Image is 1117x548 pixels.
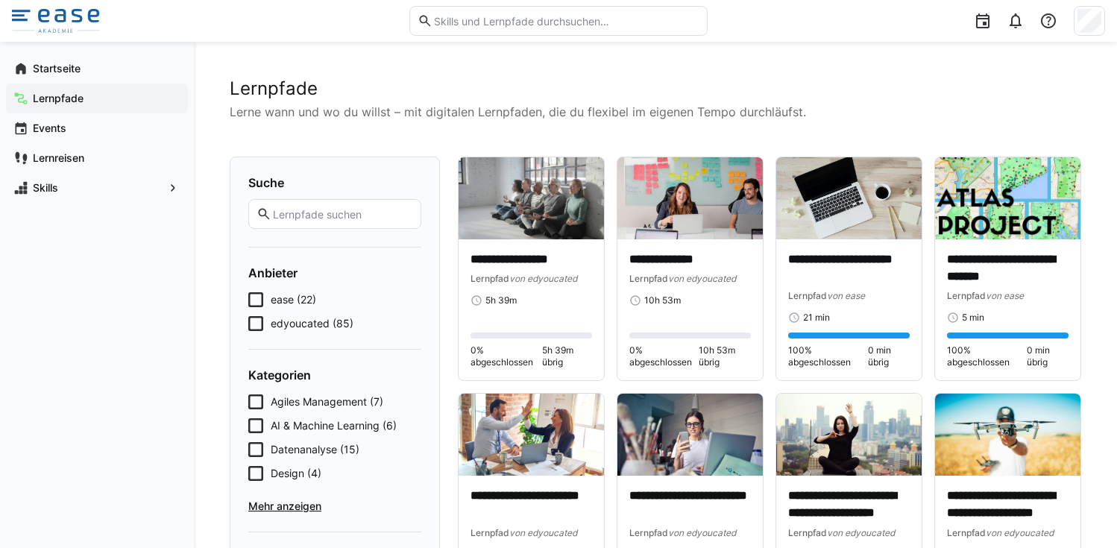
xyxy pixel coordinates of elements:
[617,157,763,239] img: image
[248,175,421,190] h4: Suche
[776,394,922,476] img: image
[962,312,984,324] span: 5 min
[471,527,509,538] span: Lernpfad
[788,344,868,368] span: 100% abgeschlossen
[986,290,1024,301] span: von ease
[271,394,383,409] span: Agiles Management (7)
[788,290,827,301] span: Lernpfad
[776,157,922,239] img: image
[935,157,1080,239] img: image
[617,394,763,476] img: image
[248,499,421,514] span: Mehr anzeigen
[947,344,1027,368] span: 100% abgeschlossen
[271,316,353,331] span: edyoucated (85)
[986,527,1054,538] span: von edyoucated
[485,295,517,306] span: 5h 39m
[271,466,321,481] span: Design (4)
[459,394,604,476] img: image
[471,273,509,284] span: Lernpfad
[629,344,699,368] span: 0% abgeschlossen
[827,290,865,301] span: von ease
[471,344,542,368] span: 0% abgeschlossen
[248,265,421,280] h4: Anbieter
[271,207,413,221] input: Lernpfade suchen
[629,273,668,284] span: Lernpfad
[509,527,577,538] span: von edyoucated
[699,344,751,368] span: 10h 53m übrig
[459,157,604,239] img: image
[248,368,421,382] h4: Kategorien
[788,527,827,538] span: Lernpfad
[803,312,830,324] span: 21 min
[827,527,895,538] span: von edyoucated
[230,78,1081,100] h2: Lernpfade
[935,394,1080,476] img: image
[542,344,592,368] span: 5h 39m übrig
[271,442,359,457] span: Datenanalyse (15)
[1027,344,1069,368] span: 0 min übrig
[644,295,681,306] span: 10h 53m
[230,103,1081,121] p: Lerne wann und wo du willst – mit digitalen Lernpfaden, die du flexibel im eigenen Tempo durchläu...
[432,14,699,28] input: Skills und Lernpfade durchsuchen…
[868,344,910,368] span: 0 min übrig
[947,527,986,538] span: Lernpfad
[629,527,668,538] span: Lernpfad
[668,527,736,538] span: von edyoucated
[947,290,986,301] span: Lernpfad
[509,273,577,284] span: von edyoucated
[668,273,736,284] span: von edyoucated
[271,292,316,307] span: ease (22)
[271,418,397,433] span: AI & Machine Learning (6)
